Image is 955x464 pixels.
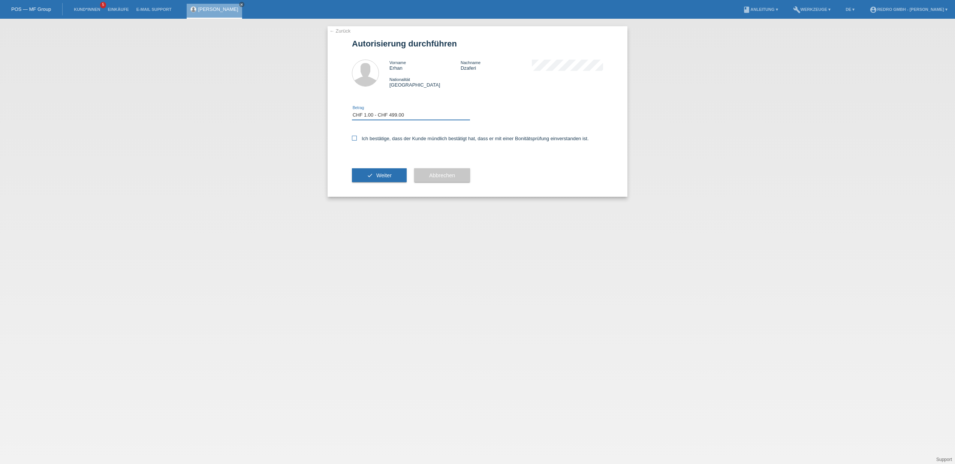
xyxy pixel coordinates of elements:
[352,168,407,183] button: check Weiter
[389,60,461,71] div: Erhan
[367,172,373,178] i: check
[789,7,835,12] a: buildWerkzeuge ▾
[461,60,480,65] span: Nachname
[842,7,858,12] a: DE ▾
[352,136,589,141] label: Ich bestätige, dass der Kunde mündlich bestätigt hat, dass er mit einer Bonitätsprüfung einversta...
[11,6,51,12] a: POS — MF Group
[389,76,461,88] div: [GEOGRAPHIC_DATA]
[329,28,350,34] a: ← Zurück
[414,168,470,183] button: Abbrechen
[866,7,951,12] a: account_circleRedro GmbH - [PERSON_NAME] ▾
[389,77,410,82] span: Nationalität
[376,172,392,178] span: Weiter
[133,7,175,12] a: E-Mail Support
[352,39,603,48] h1: Autorisierung durchführen
[793,6,801,13] i: build
[198,6,238,12] a: [PERSON_NAME]
[100,2,106,8] span: 5
[104,7,132,12] a: Einkäufe
[739,7,781,12] a: bookAnleitung ▾
[870,6,877,13] i: account_circle
[239,2,244,7] a: close
[936,457,952,462] a: Support
[389,60,406,65] span: Vorname
[743,6,750,13] i: book
[461,60,532,71] div: Dzaferi
[240,3,244,6] i: close
[70,7,104,12] a: Kund*innen
[429,172,455,178] span: Abbrechen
